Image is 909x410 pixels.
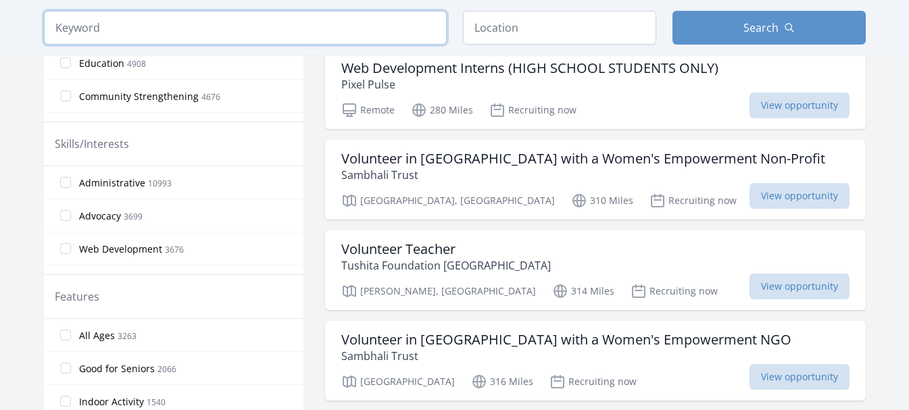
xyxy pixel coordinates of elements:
p: [GEOGRAPHIC_DATA] [341,374,455,390]
input: Location [463,11,656,45]
span: Administrative [79,176,145,190]
p: [PERSON_NAME], [GEOGRAPHIC_DATA] [341,283,536,299]
span: 2066 [157,363,176,375]
h3: Volunteer in [GEOGRAPHIC_DATA] with a Women's Empowerment Non-Profit [341,151,825,167]
p: 310 Miles [571,193,633,209]
legend: Skills/Interests [55,136,129,152]
input: Advocacy 3699 [60,210,71,221]
p: Recruiting now [489,102,576,118]
span: All Ages [79,329,115,342]
legend: Features [55,288,99,305]
button: Search [672,11,866,45]
input: Web Development 3676 [60,243,71,254]
p: Tushita Foundation [GEOGRAPHIC_DATA] [341,257,551,274]
input: All Ages 3263 [60,330,71,340]
p: Recruiting now [631,283,718,299]
input: Community Strengthening 4676 [60,91,71,101]
input: Education 4908 [60,57,71,68]
span: View opportunity [750,93,850,118]
span: View opportunity [750,274,850,299]
input: Administrative 10993 [60,177,71,188]
p: 316 Miles [471,374,533,390]
span: Advocacy [79,209,121,223]
span: 10993 [148,178,172,189]
span: 1540 [147,396,166,408]
span: View opportunity [750,183,850,209]
p: [GEOGRAPHIC_DATA], [GEOGRAPHIC_DATA] [341,193,555,209]
p: 314 Miles [552,283,614,299]
p: Recruiting now [549,374,637,390]
span: Education [79,57,124,70]
p: Remote [341,102,395,118]
span: Good for Seniors [79,362,155,376]
span: 3263 [118,330,137,342]
p: Sambhali Trust [341,348,791,364]
input: Keyword [44,11,447,45]
span: 3676 [165,244,184,255]
h3: Volunteer Teacher [341,241,551,257]
span: 3699 [124,211,143,222]
span: View opportunity [750,364,850,390]
p: Sambhali Trust [341,167,825,183]
input: Good for Seniors 2066 [60,363,71,374]
a: Volunteer in [GEOGRAPHIC_DATA] with a Women's Empowerment Non-Profit Sambhali Trust [GEOGRAPHIC_D... [325,140,866,220]
h3: Volunteer in [GEOGRAPHIC_DATA] with a Women's Empowerment NGO [341,332,791,348]
input: Indoor Activity 1540 [60,396,71,407]
span: Community Strengthening [79,90,199,103]
a: Web Development Interns (HIGH SCHOOL STUDENTS ONLY) Pixel Pulse Remote 280 Miles Recruiting now V... [325,49,866,129]
span: 4908 [127,58,146,70]
p: 280 Miles [411,102,473,118]
a: Volunteer Teacher Tushita Foundation [GEOGRAPHIC_DATA] [PERSON_NAME], [GEOGRAPHIC_DATA] 314 Miles... [325,230,866,310]
span: 4676 [201,91,220,103]
span: Indoor Activity [79,395,144,409]
span: Search [743,20,779,36]
span: Web Development [79,242,162,256]
h3: Web Development Interns (HIGH SCHOOL STUDENTS ONLY) [341,60,718,76]
p: Pixel Pulse [341,76,718,93]
p: Recruiting now [649,193,737,209]
a: Volunteer in [GEOGRAPHIC_DATA] with a Women's Empowerment NGO Sambhali Trust [GEOGRAPHIC_DATA] 31... [325,321,866,401]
